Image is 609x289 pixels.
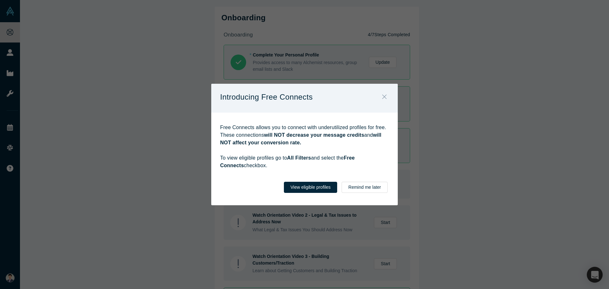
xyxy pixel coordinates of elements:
[287,155,311,161] strong: All Filters
[284,182,337,193] button: View eligible profiles
[378,90,391,104] button: Close
[342,182,388,193] button: Remind me later
[220,124,389,169] p: Free Connects allows you to connect with underutilized profiles for free. These connections and T...
[220,90,313,104] p: Introducing Free Connects
[220,132,382,145] strong: will NOT affect your conversion rate.
[264,132,364,138] strong: will NOT decrease your message credits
